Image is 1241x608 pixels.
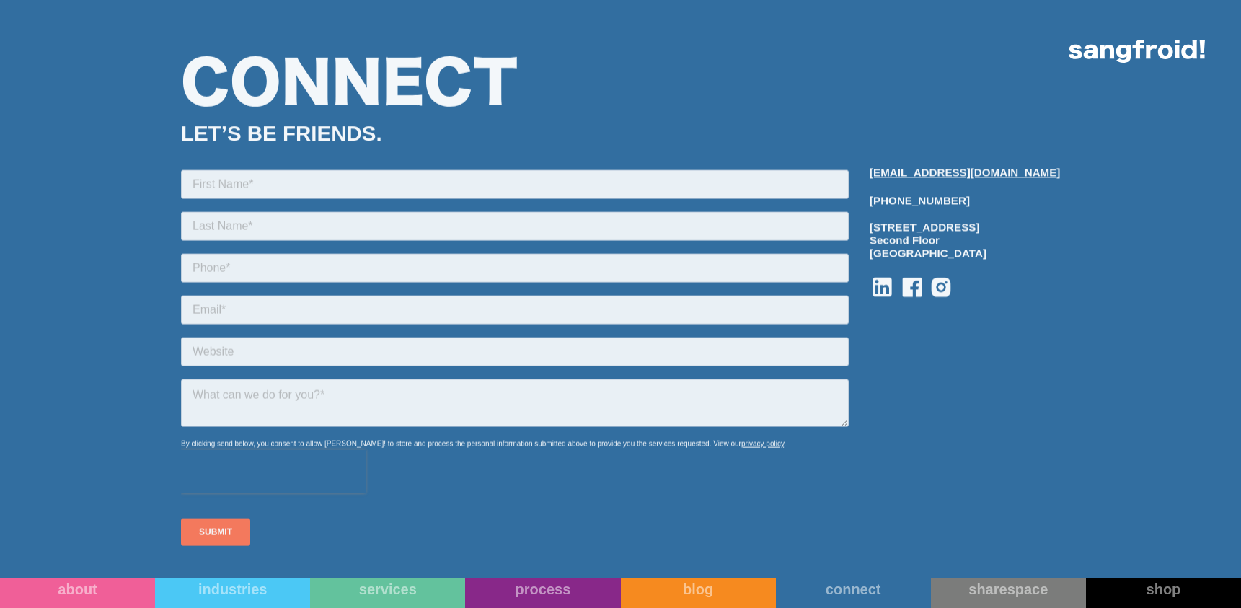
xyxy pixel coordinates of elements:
img: logo [1069,40,1205,63]
div: blog [621,581,776,598]
div: shop [1086,581,1241,598]
div: industries [155,581,310,598]
a: connect [776,578,931,608]
a: process [465,578,620,608]
a: blog [621,578,776,608]
a: sharespace [931,578,1086,608]
iframe: Form 0 [181,167,849,556]
div: services [310,581,465,598]
div: connect [776,581,931,598]
a: services [310,578,465,608]
a: shop [1086,578,1241,608]
div: process [465,581,620,598]
a: [EMAIL_ADDRESS][DOMAIN_NAME] [870,166,1060,180]
a: industries [155,578,310,608]
div: [PHONE_NUMBER] [STREET_ADDRESS] Second Floor [GEOGRAPHIC_DATA] [870,195,1060,260]
div: sharespace [931,581,1086,598]
a: privacy policy [560,273,603,281]
h1: Connect [181,52,1061,119]
strong: LET’S BE FRIENDS. [181,121,382,145]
